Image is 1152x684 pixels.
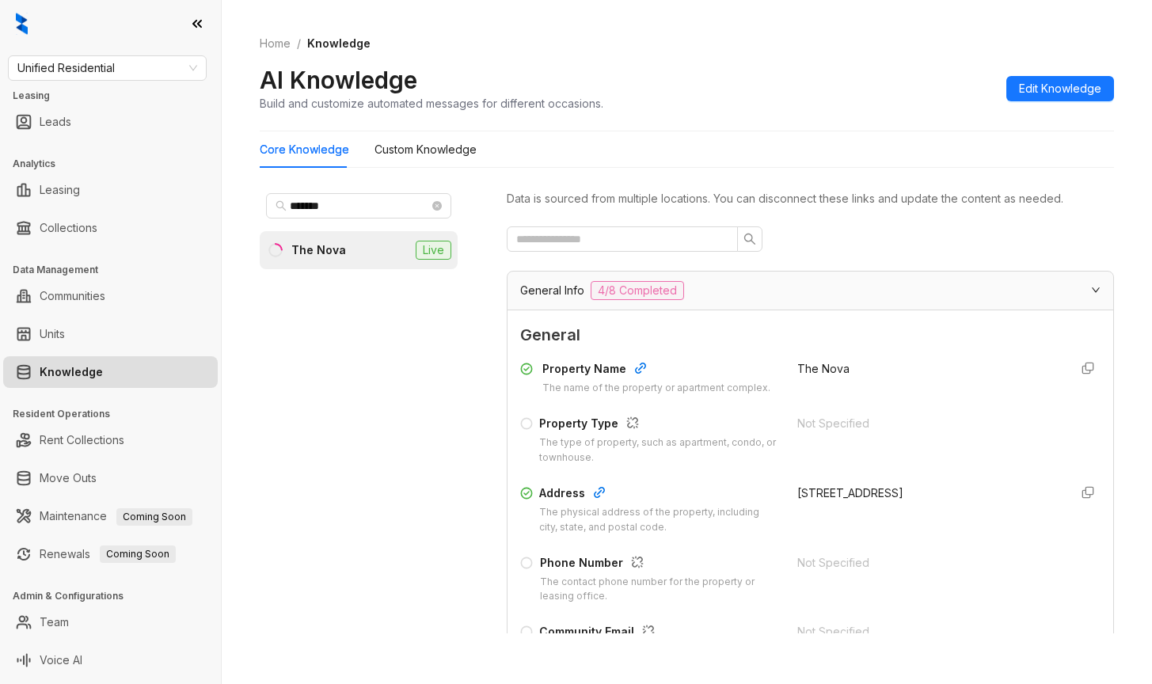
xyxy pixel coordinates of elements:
li: Communities [3,280,218,312]
button: Edit Knowledge [1006,76,1114,101]
div: The physical address of the property, including city, state, and postal code. [539,505,778,535]
a: Move Outs [40,462,97,494]
span: Coming Soon [100,545,176,563]
div: Not Specified [797,554,1055,572]
li: Leads [3,106,218,138]
a: Leasing [40,174,80,206]
span: search [276,200,287,211]
span: The Nova [797,362,850,375]
h3: Admin & Configurations [13,589,221,603]
li: Voice AI [3,644,218,676]
div: Data is sourced from multiple locations. You can disconnect these links and update the content as... [507,190,1114,207]
a: Home [257,35,294,52]
span: Coming Soon [116,508,192,526]
li: Team [3,606,218,638]
h3: Leasing [13,89,221,103]
a: Communities [40,280,105,312]
span: General Info [520,282,584,299]
span: Knowledge [307,36,371,50]
span: Unified Residential [17,56,197,80]
a: Leads [40,106,71,138]
div: The name of the property or apartment complex. [542,381,770,396]
div: The contact phone number for the property or leasing office. [540,575,779,605]
li: Leasing [3,174,218,206]
div: Not Specified [797,623,1055,640]
a: Collections [40,212,97,244]
div: Build and customize automated messages for different occasions. [260,95,603,112]
div: The Nova [291,241,346,259]
a: Team [40,606,69,638]
span: Edit Knowledge [1019,80,1101,97]
li: Renewals [3,538,218,570]
li: Units [3,318,218,350]
span: 4/8 Completed [591,281,684,300]
div: Property Type [539,415,778,435]
div: Custom Knowledge [374,141,477,158]
a: Knowledge [40,356,103,388]
a: RenewalsComing Soon [40,538,176,570]
h3: Data Management [13,263,221,277]
div: Core Knowledge [260,141,349,158]
div: Not Specified [797,415,1055,432]
li: Rent Collections [3,424,218,456]
li: Knowledge [3,356,218,388]
span: close-circle [432,201,442,211]
li: Collections [3,212,218,244]
span: General [520,323,1101,348]
div: General Info4/8 Completed [508,272,1113,310]
div: [STREET_ADDRESS] [797,484,1055,502]
li: / [297,35,301,52]
div: Property Name [542,360,770,381]
h2: AI Knowledge [260,65,417,95]
span: Live [416,241,451,260]
div: The type of property, such as apartment, condo, or townhouse. [539,435,778,465]
img: logo [16,13,28,35]
span: expanded [1091,285,1101,294]
h3: Analytics [13,157,221,171]
a: Rent Collections [40,424,124,456]
div: Phone Number [540,554,779,575]
li: Maintenance [3,500,218,532]
a: Units [40,318,65,350]
h3: Resident Operations [13,407,221,421]
div: Address [539,484,778,505]
span: search [743,233,756,245]
li: Move Outs [3,462,218,494]
div: Community Email [539,623,778,644]
a: Voice AI [40,644,82,676]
